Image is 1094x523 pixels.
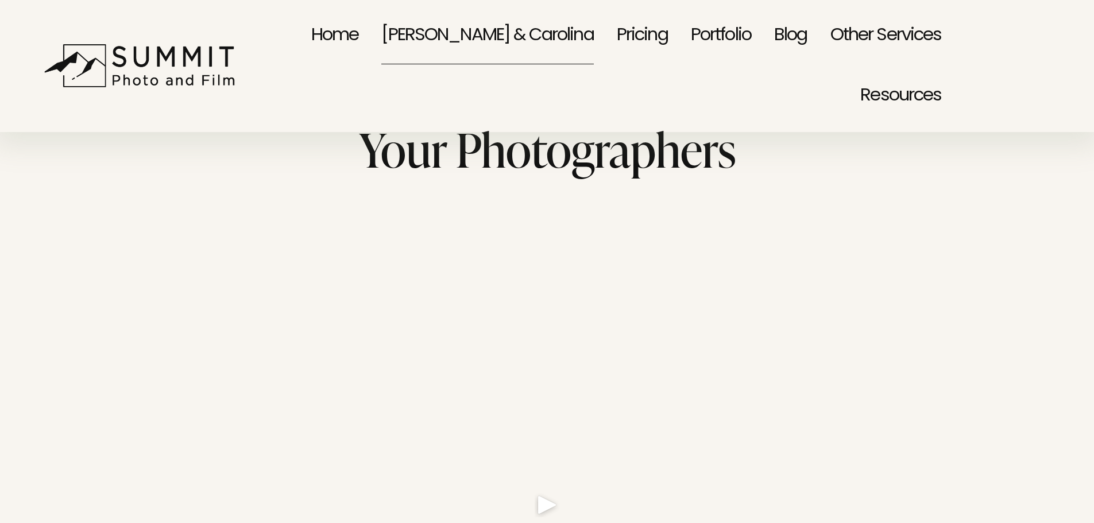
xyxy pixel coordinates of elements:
[311,6,359,66] a: Home
[830,7,942,64] span: Other Services
[830,6,942,66] a: folder dropdown
[860,66,941,126] a: folder dropdown
[617,6,668,66] a: Pricing
[691,6,751,66] a: Portfolio
[860,68,941,125] span: Resources
[774,6,807,66] a: Blog
[44,44,242,88] img: Summit Photo and Film
[359,117,736,180] span: Your Photographers
[381,6,593,66] a: [PERSON_NAME] & Carolina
